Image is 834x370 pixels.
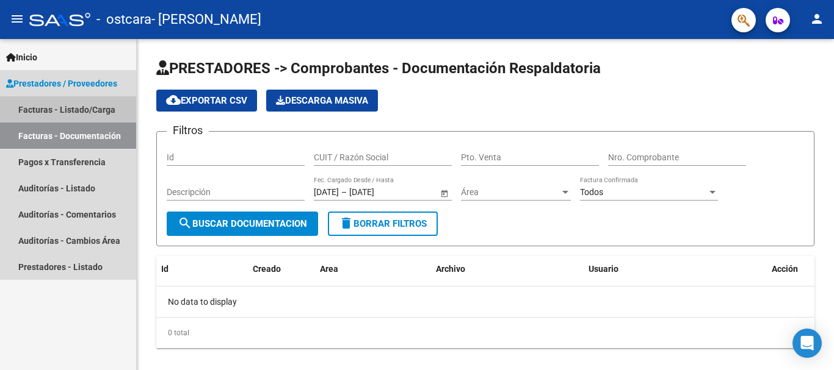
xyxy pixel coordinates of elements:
span: Área [461,187,560,197]
span: Prestadores / Proveedores [6,77,117,90]
mat-icon: cloud_download [166,93,181,107]
button: Buscar Documentacion [167,212,318,236]
div: No data to display [156,286,814,317]
span: Area [320,264,338,274]
datatable-header-cell: Usuario [584,256,767,282]
app-download-masive: Descarga masiva de comprobantes (adjuntos) [266,90,378,112]
span: Descarga Masiva [276,95,368,106]
div: Open Intercom Messenger [792,329,822,358]
span: - [PERSON_NAME] [151,6,261,33]
mat-icon: delete [339,216,354,230]
button: Descarga Masiva [266,90,378,112]
div: 0 total [156,318,814,348]
span: Archivo [436,264,465,274]
span: Id [161,264,169,274]
mat-icon: menu [10,12,24,26]
span: - ostcara [96,6,151,33]
span: Exportar CSV [166,95,247,106]
mat-icon: person [810,12,824,26]
datatable-header-cell: Id [156,256,205,282]
input: Fecha fin [349,187,409,197]
button: Exportar CSV [156,90,257,112]
button: Borrar Filtros [328,212,438,236]
span: Borrar Filtros [339,218,427,229]
span: Acción [772,264,798,274]
span: Todos [580,187,603,197]
datatable-header-cell: Area [315,256,431,282]
input: Fecha inicio [314,187,339,197]
span: Usuario [589,264,618,274]
span: Creado [253,264,281,274]
datatable-header-cell: Acción [767,256,828,282]
span: Inicio [6,51,37,64]
span: PRESTADORES -> Comprobantes - Documentación Respaldatoria [156,60,601,77]
datatable-header-cell: Archivo [431,256,584,282]
button: Open calendar [438,187,451,199]
span: Buscar Documentacion [178,218,307,229]
mat-icon: search [178,216,192,230]
datatable-header-cell: Creado [248,256,315,282]
span: – [341,187,347,197]
h3: Filtros [167,122,209,139]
